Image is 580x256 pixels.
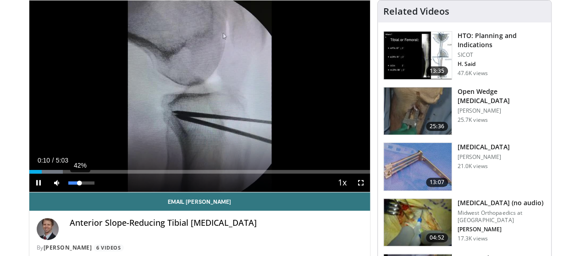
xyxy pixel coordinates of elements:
[384,32,452,79] img: 297961_0002_1.png.150x105_q85_crop-smart_upscale.jpg
[426,233,448,242] span: 04:52
[458,31,546,49] h3: HTO: Planning and Indications
[384,87,452,135] img: 1390019_3.png.150x105_q85_crop-smart_upscale.jpg
[383,6,449,17] h4: Related Videos
[37,218,59,240] img: Avatar
[383,198,546,247] a: 04:52 [MEDICAL_DATA] (no audio) Midwest Orthopaedics at [GEOGRAPHIC_DATA] [PERSON_NAME] 17.3K views
[68,181,94,185] div: Volume Level
[384,143,452,191] img: c11a38e3-950c-4dae-9309-53f3bdf05539.150x105_q85_crop-smart_upscale.jpg
[458,163,488,170] p: 21.0K views
[94,244,124,252] a: 6 Videos
[458,198,546,207] h3: [MEDICAL_DATA] (no audio)
[458,116,488,124] p: 25.7K views
[458,226,546,233] p: [PERSON_NAME]
[48,174,66,192] button: Mute
[383,87,546,136] a: 25:36 Open Wedge [MEDICAL_DATA] [PERSON_NAME] 25.7K views
[384,199,452,246] img: 38896_0000_3.png.150x105_q85_crop-smart_upscale.jpg
[426,122,448,131] span: 25:36
[352,174,370,192] button: Fullscreen
[458,107,546,114] p: [PERSON_NAME]
[458,60,546,68] p: H. Said
[458,51,546,59] p: SICOT
[383,142,546,191] a: 13:07 [MEDICAL_DATA] [PERSON_NAME] 21.0K views
[458,142,510,152] h3: [MEDICAL_DATA]
[458,153,510,161] p: [PERSON_NAME]
[458,70,488,77] p: 47.6K views
[458,87,546,105] h3: Open Wedge [MEDICAL_DATA]
[458,235,488,242] p: 17.3K views
[29,170,370,174] div: Progress Bar
[383,31,546,80] a: 13:35 HTO: Planning and Indications SICOT H. Said 47.6K views
[426,66,448,76] span: 13:35
[70,218,363,228] h4: Anterior Slope-Reducing Tibial [MEDICAL_DATA]
[37,244,363,252] div: By
[29,174,48,192] button: Pause
[426,178,448,187] span: 13:07
[333,174,352,192] button: Playback Rate
[52,157,54,164] span: /
[29,192,370,211] a: Email [PERSON_NAME]
[44,244,92,251] a: [PERSON_NAME]
[56,157,68,164] span: 5:03
[29,0,370,192] video-js: Video Player
[38,157,50,164] span: 0:10
[458,209,546,224] p: Midwest Orthopaedics at [GEOGRAPHIC_DATA]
